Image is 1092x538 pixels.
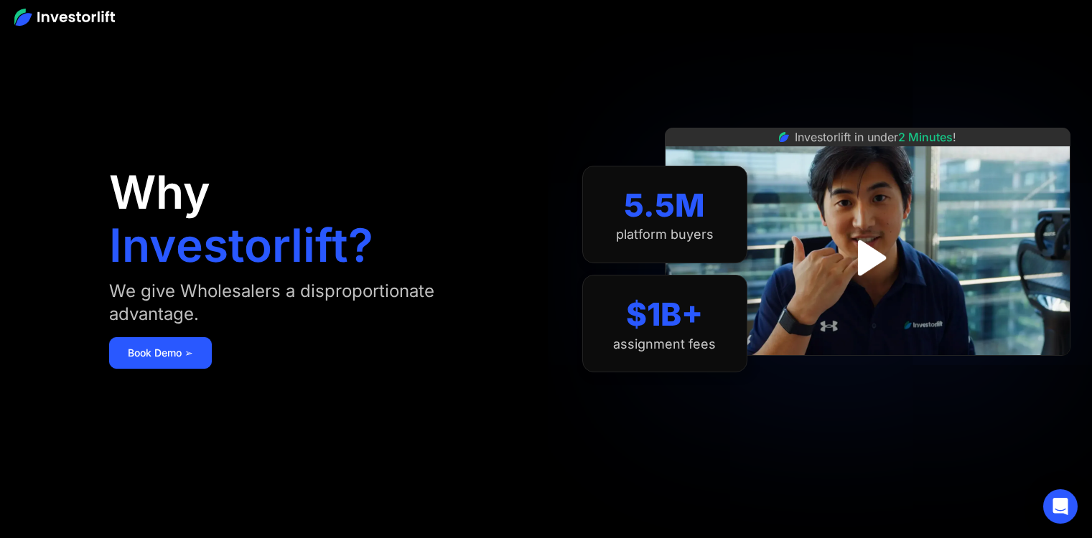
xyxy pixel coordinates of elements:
[760,363,975,380] iframe: Customer reviews powered by Trustpilot
[109,222,373,268] h1: Investorlift?
[109,337,212,369] a: Book Demo ➢
[898,130,953,144] span: 2 Minutes
[109,280,503,326] div: We give Wholesalers a disproportionate advantage.
[613,336,716,352] div: assignment fees
[616,227,714,242] div: platform buyers
[626,296,703,334] div: $1B+
[109,169,210,215] h1: Why
[836,226,900,290] a: open lightbox
[624,187,705,225] div: 5.5M
[1043,489,1078,524] div: Open Intercom Messenger
[795,128,956,146] div: Investorlift in under !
